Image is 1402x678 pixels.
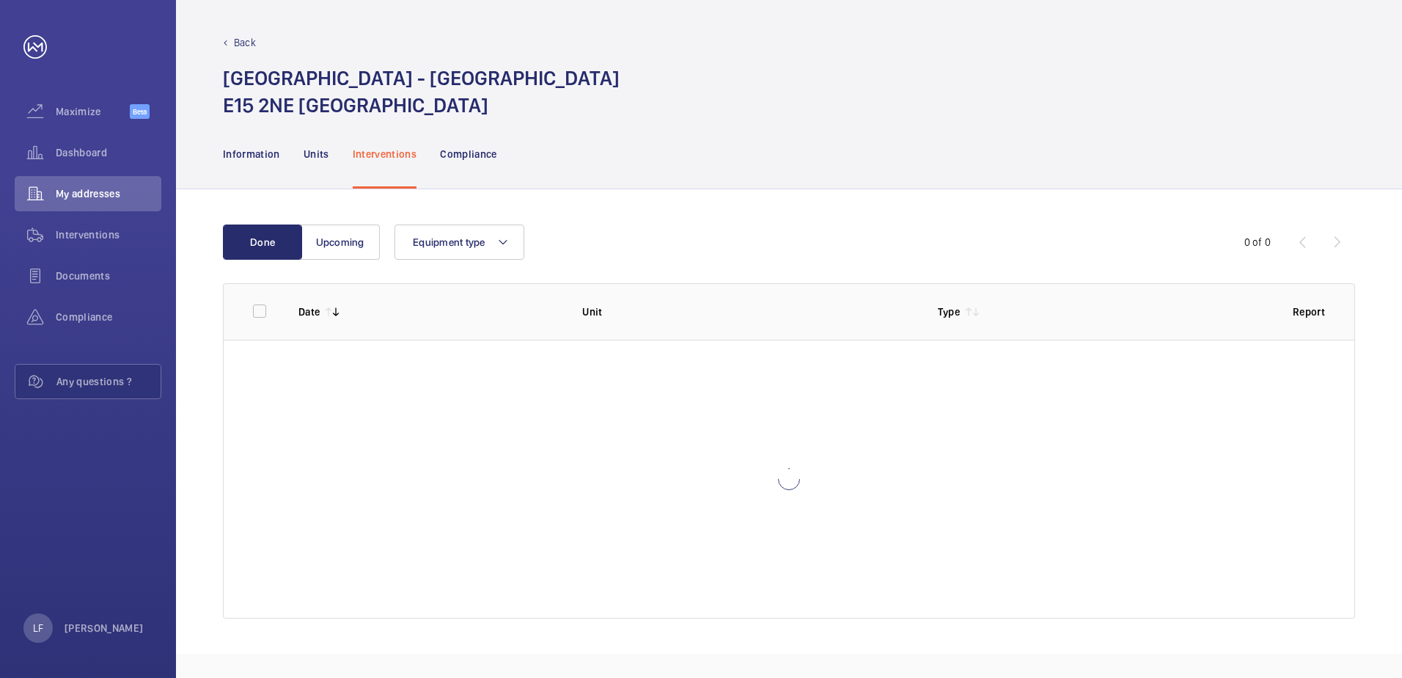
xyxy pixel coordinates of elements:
p: Units [304,147,329,161]
span: Compliance [56,310,161,324]
span: Dashboard [56,145,161,160]
span: Interventions [56,227,161,242]
p: LF [33,621,43,635]
span: Any questions ? [56,374,161,389]
h1: [GEOGRAPHIC_DATA] - [GEOGRAPHIC_DATA] E15 2NE [GEOGRAPHIC_DATA] [223,65,620,119]
p: Type [938,305,960,319]
button: Done [223,225,302,260]
span: Beta [130,104,150,119]
p: [PERSON_NAME] [65,621,144,635]
p: Date [298,305,320,319]
span: Equipment type [413,236,485,248]
button: Upcoming [301,225,380,260]
p: Interventions [353,147,417,161]
div: 0 of 0 [1244,235,1271,249]
span: Maximize [56,104,130,119]
p: Back [234,35,256,50]
p: Compliance [440,147,497,161]
p: Unit [582,305,914,319]
button: Equipment type [394,225,524,260]
span: Documents [56,269,161,283]
span: My addresses [56,186,161,201]
p: Information [223,147,280,161]
p: Report [1293,305,1325,319]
